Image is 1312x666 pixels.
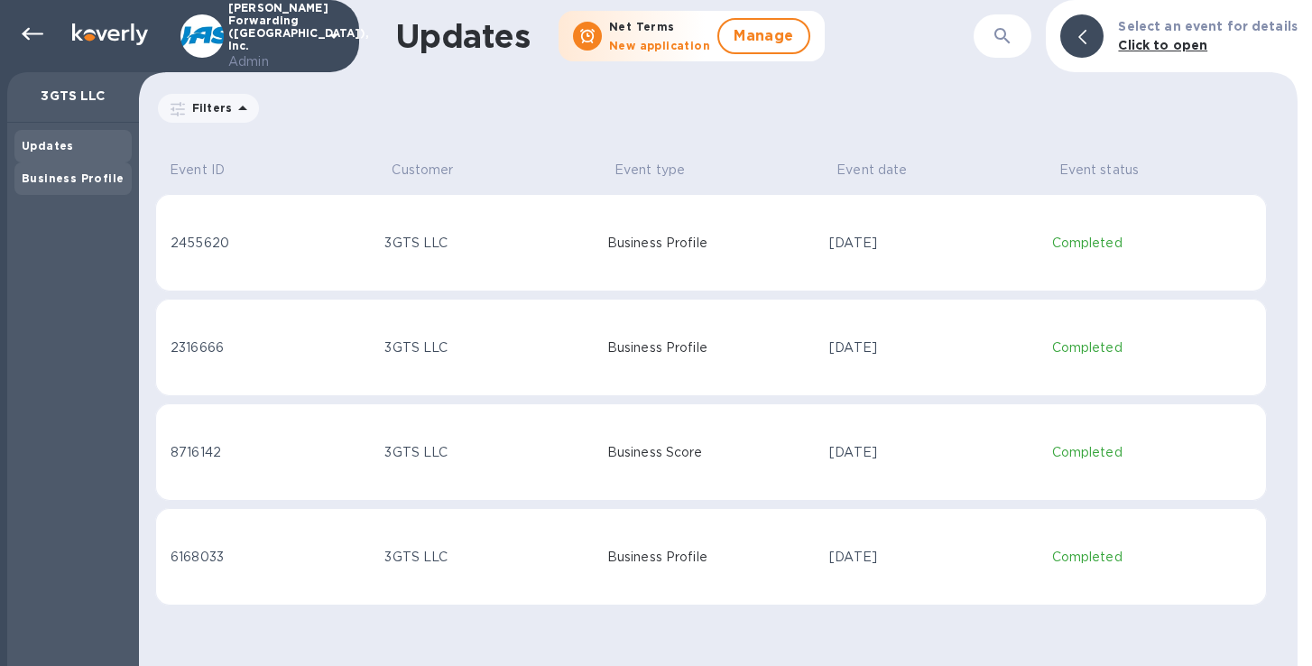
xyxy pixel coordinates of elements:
span: Manage [734,25,794,47]
p: [PERSON_NAME] Forwarding ([GEOGRAPHIC_DATA]), Inc. [228,2,319,71]
img: Logo [72,23,148,45]
p: Business Profile [607,548,815,567]
span: Event status [1059,161,1163,180]
div: 6168033 [171,548,370,567]
b: New application [609,39,710,52]
p: Event ID [170,161,225,180]
b: Click to open [1118,38,1207,52]
p: Business Score [607,443,815,462]
p: Completed [1052,548,1252,567]
button: Manage [717,18,810,54]
p: Business Profile [607,234,815,253]
b: Net Terms [609,20,675,33]
div: 2455620 [171,234,370,253]
b: Business Profile [22,171,124,185]
div: 3GTS LLC [384,338,592,357]
span: Event type [614,161,708,180]
h1: Updates [395,17,530,55]
p: Event date [836,161,907,180]
p: Completed [1052,234,1252,253]
div: 8716142 [171,443,370,462]
div: 3GTS LLC [384,234,592,253]
p: Filters [185,100,232,116]
p: 3GTS LLC [22,87,125,105]
div: [DATE] [829,443,1037,462]
div: 3GTS LLC [384,548,592,567]
p: Customer [392,161,453,180]
div: [DATE] [829,548,1037,567]
p: Completed [1052,443,1252,462]
span: Event date [836,161,930,180]
p: Business Profile [607,338,815,357]
p: Event type [614,161,685,180]
span: Customer [392,161,476,180]
div: 2316666 [171,338,370,357]
p: Admin [228,52,319,71]
b: Select an event for details [1118,19,1298,33]
div: 3GTS LLC [384,443,592,462]
div: [DATE] [829,338,1037,357]
b: Updates [22,139,74,153]
p: Event status [1059,161,1140,180]
p: Completed [1052,338,1252,357]
div: [DATE] [829,234,1037,253]
span: Event ID [170,161,248,180]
